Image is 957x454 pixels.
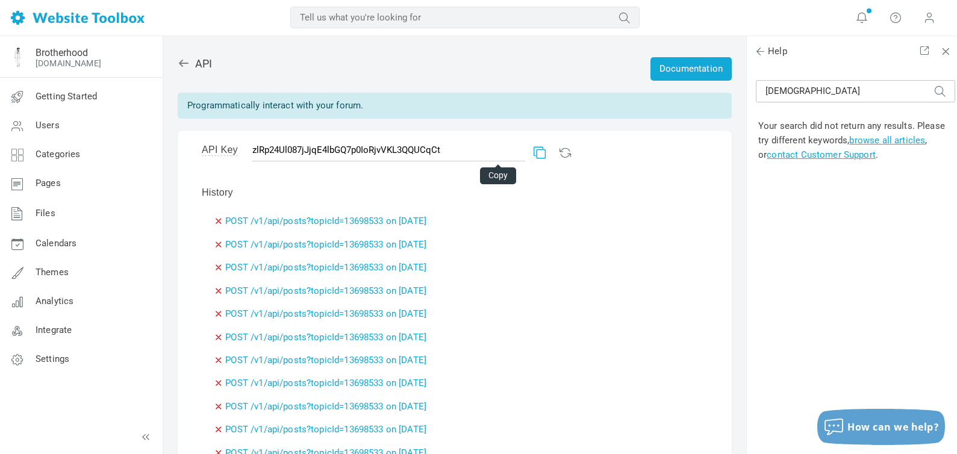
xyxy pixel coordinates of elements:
[650,57,732,81] a: Documentation
[225,285,426,296] a: POST /v1/api/posts?topicId=13698533 on [DATE]
[133,71,203,79] div: Keywords by Traffic
[756,45,787,58] span: Help
[225,308,426,319] a: POST /v1/api/posts?topicId=13698533 on [DATE]
[225,401,426,412] a: POST /v1/api/posts?topicId=13698533 on [DATE]
[120,70,129,79] img: tab_keywords_by_traffic_grey.svg
[817,409,945,445] button: How can we help?
[46,71,108,79] div: Domain Overview
[202,145,238,156] span: API Key
[225,262,426,273] a: POST /v1/api/posts?topicId=13698533 on [DATE]
[178,93,732,119] div: Programmatically interact with your forum.
[178,57,732,81] h2: API
[225,216,426,226] a: POST /v1/api/posts?topicId=13698533 on [DATE]
[756,80,955,102] input: Tell us what you're looking for
[225,239,426,250] a: POST /v1/api/posts?topicId=13698533 on [DATE]
[36,296,73,306] span: Analytics
[36,120,60,131] span: Users
[225,424,426,435] a: POST /v1/api/posts?topicId=13698533 on [DATE]
[36,325,72,335] span: Integrate
[767,149,876,160] a: contact Customer Support
[225,355,426,365] a: POST /v1/api/posts?topicId=13698533 on [DATE]
[225,378,426,388] a: POST /v1/api/posts?topicId=13698533 on [DATE]
[36,47,88,58] a: Brotherhood
[36,91,97,102] span: Getting Started
[754,45,766,57] span: Back
[480,167,516,184] div: Copy
[756,116,955,164] td: Your search did not return any results. Please try different keywords, , or .
[31,31,132,41] div: Domain: [DOMAIN_NAME]
[36,58,101,68] a: [DOMAIN_NAME]
[36,149,81,160] span: Categories
[225,332,426,343] a: POST /v1/api/posts?topicId=13698533 on [DATE]
[36,267,69,278] span: Themes
[202,185,708,200] p: History
[36,208,55,219] span: Files
[8,48,27,67] img: Facebook%20Profile%20Pic%20Guy%20Blue%20Best.png
[19,31,29,41] img: website_grey.svg
[849,135,925,146] a: browse all articles
[33,70,42,79] img: tab_domain_overview_orange.svg
[847,420,939,434] span: How can we help?
[34,19,59,29] div: v 4.0.25
[19,19,29,29] img: logo_orange.svg
[36,178,61,188] span: Pages
[290,7,640,28] input: Tell us what you're looking for
[36,238,76,249] span: Calendars
[36,353,69,364] span: Settings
